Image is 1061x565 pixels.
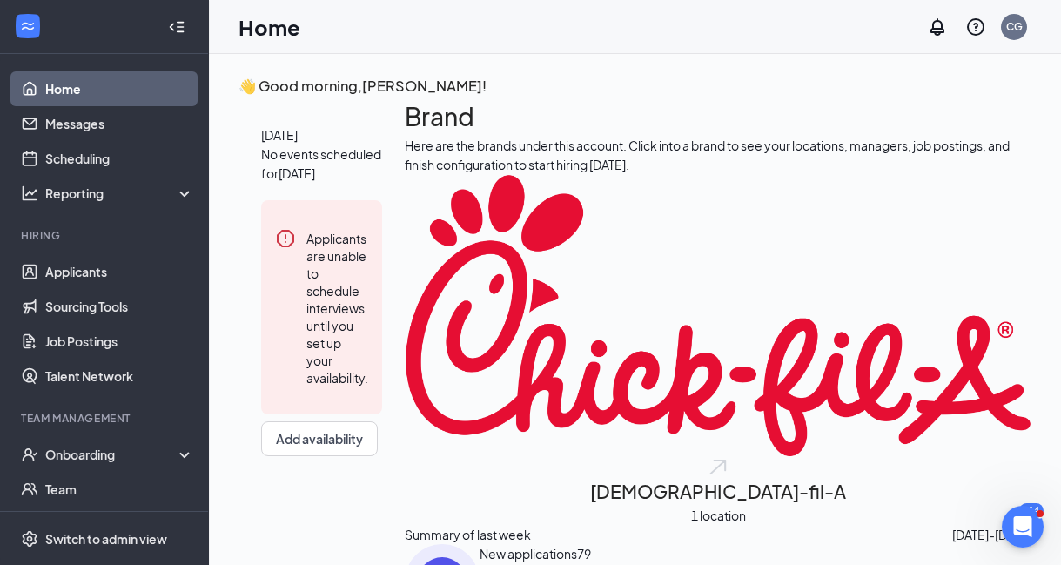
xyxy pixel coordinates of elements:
[45,289,194,324] a: Sourcing Tools
[405,525,531,544] span: Summary of last week
[261,125,382,145] span: [DATE]
[1002,506,1044,548] iframe: Intercom live chat
[45,324,194,359] a: Job Postings
[21,185,38,202] svg: Analysis
[21,411,191,426] div: Team Management
[45,446,179,463] div: Onboarding
[21,228,191,243] div: Hiring
[405,98,1031,136] h1: Brand
[707,457,729,477] img: open.6027fd2a22e1237b5b06.svg
[1006,19,1023,34] div: CG
[45,530,167,548] div: Switch to admin view
[45,254,194,289] a: Applicants
[21,446,38,463] svg: UserCheck
[168,18,185,36] svg: Collapse
[45,185,195,202] div: Reporting
[21,530,38,548] svg: Settings
[405,136,1031,174] div: Here are the brands under this account. Click into a brand to see your locations, managers, job p...
[238,12,300,42] h1: Home
[927,17,948,37] svg: Notifications
[965,17,986,37] svg: QuestionInfo
[306,228,368,387] div: Applicants are unable to schedule interviews until you set up your availability.
[19,17,37,35] svg: WorkstreamLogo
[590,477,846,506] h2: [DEMOGRAPHIC_DATA]-fil-A
[261,421,378,456] button: Add availability
[405,174,1031,457] img: Chick-fil-A
[45,472,194,507] a: Team
[45,71,194,106] a: Home
[275,228,296,249] svg: Error
[952,525,1031,544] span: [DATE] - [DATE]
[1019,503,1044,518] div: 114
[45,507,194,541] a: Documents
[45,106,194,141] a: Messages
[238,75,1031,98] h3: 👋 Good morning, [PERSON_NAME] !
[45,141,194,176] a: Scheduling
[45,359,194,393] a: Talent Network
[691,506,746,525] span: 1 location
[261,145,382,183] span: No events scheduled for [DATE] .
